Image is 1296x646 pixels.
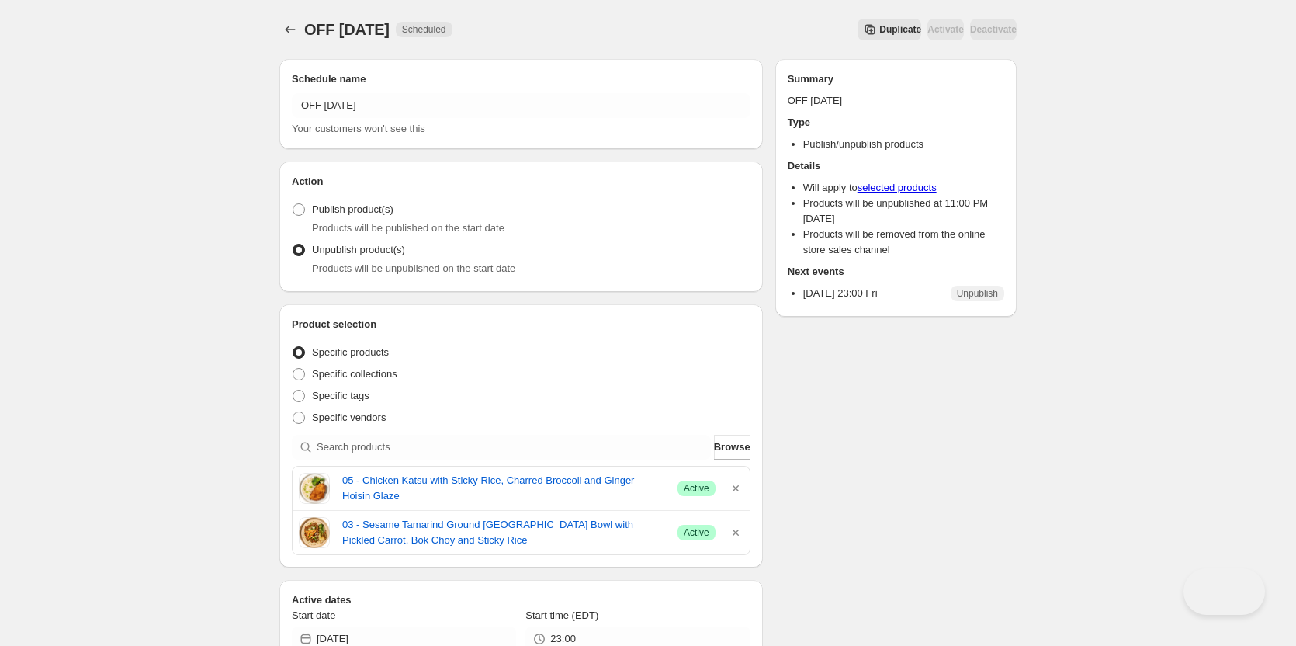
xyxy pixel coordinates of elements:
[788,115,1004,130] h2: Type
[312,346,389,358] span: Specific products
[312,222,504,234] span: Products will be published on the start date
[312,412,386,423] span: Specific vendors
[312,390,369,401] span: Specific tags
[312,244,405,255] span: Unpublish product(s)
[1183,568,1265,615] iframe: Toggle Customer Support
[292,123,425,134] span: Your customers won't see this
[292,592,750,608] h2: Active dates
[402,23,446,36] span: Scheduled
[525,610,598,621] span: Start time (EDT)
[879,23,921,36] span: Duplicate
[292,174,750,189] h2: Action
[788,264,1004,280] h2: Next events
[714,439,750,455] span: Browse
[788,93,1004,109] p: OFF [DATE]
[803,286,878,301] p: [DATE] 23:00 Fri
[342,473,665,504] a: 05 - Chicken Katsu with Sticky Rice, Charred Broccoli and Ginger Hoisin Glaze
[803,180,1004,196] li: Will apply to
[803,137,1004,152] li: Publish/unpublish products
[312,203,393,215] span: Publish product(s)
[684,526,709,539] span: Active
[312,368,397,380] span: Specific collections
[279,19,301,40] button: Schedules
[342,517,665,548] a: 03 - Sesame Tamarind Ground [GEOGRAPHIC_DATA] Bowl with Pickled Carrot, Bok Choy and Sticky Rice
[312,262,515,274] span: Products will be unpublished on the start date
[684,482,709,495] span: Active
[803,196,1004,227] li: Products will be unpublished at 11:00 PM [DATE]
[788,158,1004,174] h2: Details
[317,435,711,460] input: Search products
[803,227,1004,258] li: Products will be removed from the online store sales channel
[858,182,937,193] a: selected products
[788,71,1004,87] h2: Summary
[292,71,750,87] h2: Schedule name
[957,287,998,300] span: Unpublish
[292,610,335,621] span: Start date
[304,21,390,38] span: OFF [DATE]
[858,19,921,40] button: Secondary action label
[292,317,750,332] h2: Product selection
[714,435,750,460] button: Browse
